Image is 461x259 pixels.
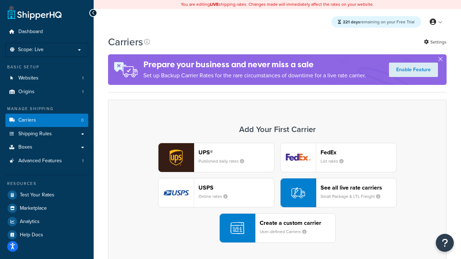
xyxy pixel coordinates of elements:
[82,75,84,81] span: 1
[5,141,88,154] a: Boxes
[108,54,143,85] img: ad-rules-rateshop-fe6ec290ccb7230408bd80ed9643f0289d75e0ffd9eb532fc0e269fcd187b520.png
[281,143,316,172] img: fedEx logo
[158,143,274,172] button: ups logoUPS®Published daily rates
[436,234,454,252] button: Open Resource Center
[5,85,88,99] a: Origins 1
[18,144,32,150] span: Boxes
[18,75,39,81] span: Websites
[20,205,47,212] span: Marketplace
[321,149,396,156] header: FedEx
[210,1,219,8] b: LIVE
[116,125,439,134] h3: Add Your First Carrier
[5,228,88,241] a: Help Docs
[81,117,84,123] span: 0
[18,29,43,35] span: Dashboard
[8,5,62,20] a: ShipperHQ Home
[18,158,62,164] span: Advanced Features
[280,143,397,172] button: fedEx logoFedExList rates
[5,64,88,70] div: Basic Setup
[198,149,274,156] header: UPS®
[5,114,88,127] a: Carriers 0
[158,178,194,207] img: usps logo
[219,213,336,243] button: Create a custom carrierUser-defined Carriers
[5,85,88,99] li: Origins
[280,178,397,208] button: See all live rate carriersSmall Package & LTL Freight
[321,193,386,200] small: Small Package & LTL Freight
[198,184,274,191] header: USPS
[18,131,52,137] span: Shipping Rules
[20,219,40,225] span: Analytics
[198,158,250,164] small: Published daily rates
[343,19,360,25] strong: 221 days
[20,192,54,198] span: Test Your Rates
[5,72,88,85] li: Websites
[260,219,335,226] header: Create a custom carrier
[158,143,194,172] img: ups logo
[5,215,88,228] a: Analytics
[82,89,84,95] span: 1
[5,154,88,168] a: Advanced Features 1
[424,37,447,47] a: Settings
[18,117,36,123] span: Carriers
[389,63,438,77] a: Enable Feature
[321,158,349,164] small: List rates
[18,89,35,95] span: Origins
[18,47,44,53] span: Scope: Live
[230,221,244,235] img: icon-carrier-custom-c93b8a24.svg
[5,114,88,127] li: Carriers
[5,154,88,168] li: Advanced Features
[331,16,421,28] div: remaining on your Free Trial
[82,158,84,164] span: 1
[291,186,305,200] img: icon-carrier-liverate-becf4550.svg
[143,59,366,71] h4: Prepare your business and never miss a sale
[5,188,88,201] a: Test Your Rates
[260,228,312,235] small: User-defined Carriers
[158,178,274,208] button: usps logoUSPSOnline rates
[5,202,88,215] a: Marketplace
[108,35,143,49] h1: Carriers
[5,106,88,112] div: Manage Shipping
[5,181,88,187] div: Resources
[5,72,88,85] a: Websites 1
[5,25,88,38] a: Dashboard
[321,184,396,191] header: See all live rate carriers
[143,71,366,81] p: Set up Backup Carrier Rates for the rare circumstances of downtime for a live rate carrier.
[5,127,88,141] a: Shipping Rules
[198,193,233,200] small: Online rates
[20,232,43,238] span: Help Docs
